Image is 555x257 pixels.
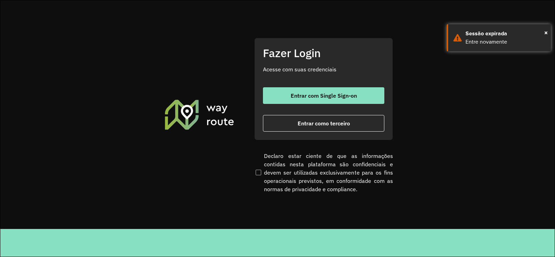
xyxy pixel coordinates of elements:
[466,38,546,46] div: Entre novamente
[544,27,548,38] span: ×
[298,121,350,126] span: Entrar como terceiro
[263,87,384,104] button: button
[544,27,548,38] button: Close
[291,93,357,98] span: Entrar com Single Sign-on
[254,152,393,193] label: Declaro estar ciente de que as informações contidas nesta plataforma são confidenciais e devem se...
[466,29,546,38] div: Sessão expirada
[263,46,384,60] h2: Fazer Login
[164,99,235,131] img: Roteirizador AmbevTech
[263,115,384,132] button: button
[263,65,384,73] p: Acesse com suas credenciais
